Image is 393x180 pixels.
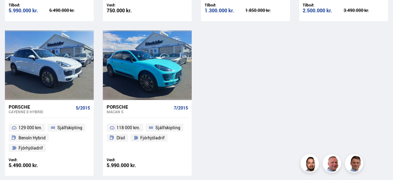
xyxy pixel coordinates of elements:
[9,104,73,110] div: Porsche
[5,2,23,21] button: Opna LiveChat spjallviðmót
[107,3,147,7] div: Verð:
[140,134,165,142] span: Fjórhjóladrif
[107,104,171,110] div: Porsche
[18,144,43,152] span: Fjórhjóladrif
[9,8,49,13] div: 5.990.000 kr.
[9,3,49,7] div: Tilboð:
[174,106,188,110] span: 7/2015
[9,163,49,168] div: 5.490.000 kr.
[303,8,344,13] div: 2.500.000 kr.
[9,158,49,162] div: Verð:
[57,124,82,131] span: Sjálfskipting
[9,110,73,114] div: Cayenne E-HYBRID
[205,8,245,13] div: 1.300.000 kr.
[117,124,140,131] span: 118 000 km.
[76,106,90,110] span: 5/2015
[324,155,342,174] img: siFngHWaQ9KaOqBr.png
[301,155,320,174] img: nhp88E3Fdnt1Opn2.png
[117,134,125,142] span: Dísil
[18,134,46,142] span: Bensín Hybrid
[107,158,147,162] div: Verð:
[5,100,94,176] a: Porsche Cayenne E-HYBRID 5/2015 129 000 km. Sjálfskipting Bensín Hybrid Fjórhjóladrif Verð: 5.490...
[107,110,171,114] div: Macan S
[18,124,42,131] span: 129 000 km.
[346,155,364,174] img: FbJEzSuNWCJXmdc-.webp
[107,8,147,13] div: 750.000 kr.
[344,8,384,13] div: 3.490.000 kr.
[303,3,344,7] div: Tilboð:
[103,100,192,176] a: Porsche Macan S 7/2015 118 000 km. Sjálfskipting Dísil Fjórhjóladrif Verð: 5.990.000 kr.
[246,8,286,13] div: 1.850.000 kr.
[205,3,245,7] div: Tilboð:
[49,8,90,13] div: 6.490.000 kr.
[107,163,147,168] div: 5.990.000 kr.
[155,124,180,131] span: Sjálfskipting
